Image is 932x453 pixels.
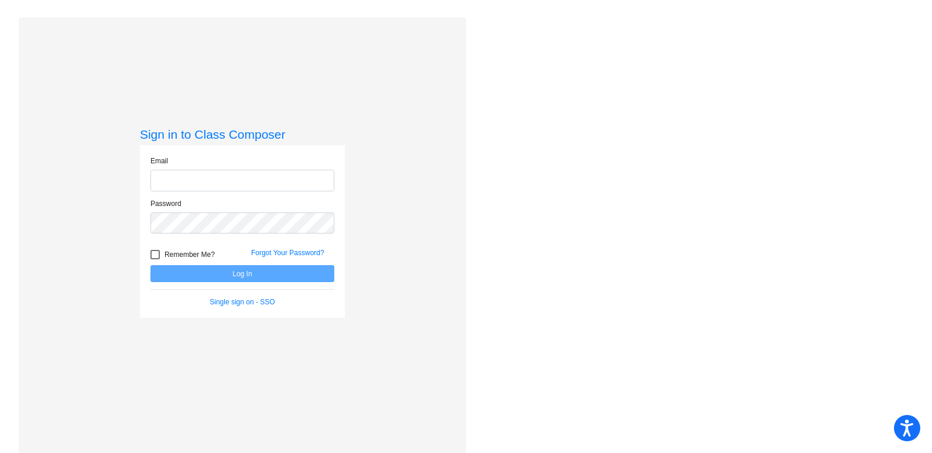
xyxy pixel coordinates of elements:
label: Email [150,156,168,166]
a: Single sign on - SSO [210,298,275,306]
button: Log In [150,265,334,282]
a: Forgot Your Password? [251,249,324,257]
label: Password [150,198,181,209]
h3: Sign in to Class Composer [140,127,345,142]
span: Remember Me? [165,248,215,262]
